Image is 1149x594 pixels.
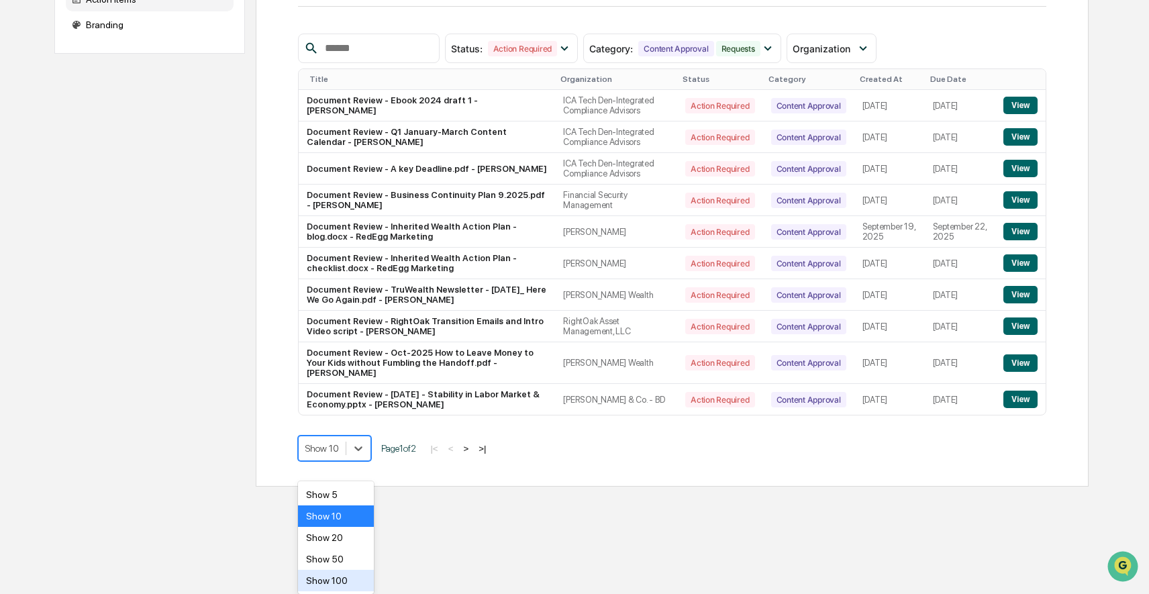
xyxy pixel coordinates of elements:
[309,75,550,84] div: Title
[95,227,162,238] a: Powered byPylon
[555,279,677,311] td: [PERSON_NAME] Wealth
[771,130,846,145] div: Content Approval
[854,121,925,153] td: [DATE]
[685,193,754,208] div: Action Required
[854,153,925,185] td: [DATE]
[854,90,925,121] td: [DATE]
[685,98,754,113] div: Action Required
[685,224,754,240] div: Action Required
[854,279,925,311] td: [DATE]
[685,161,754,177] div: Action Required
[860,75,919,84] div: Created At
[555,342,677,384] td: [PERSON_NAME] Wealth
[298,484,374,505] div: Show 5
[1003,97,1038,114] button: View
[46,116,170,127] div: We're available if you need us!
[1003,223,1038,240] button: View
[854,185,925,216] td: [DATE]
[1003,191,1038,209] button: View
[1003,286,1038,303] button: View
[854,311,925,342] td: [DATE]
[299,153,555,185] td: Document Review - A key Deadline.pdf - [PERSON_NAME]
[925,279,995,311] td: [DATE]
[685,319,754,334] div: Action Required
[228,107,244,123] button: Start new chat
[925,90,995,121] td: [DATE]
[854,216,925,248] td: September 19, 2025
[299,248,555,279] td: Document Review - Inherited Wealth Action Plan - checklist.docx - RedEgg Marketing
[854,342,925,384] td: [DATE]
[299,342,555,384] td: Document Review - Oct-2025 How to Leave Money to Your Kids without Fumbling the Handoff.pdf - [PE...
[771,392,846,407] div: Content Approval
[451,43,483,54] span: Status :
[638,41,713,56] div: Content Approval
[555,384,677,415] td: [PERSON_NAME] & Co. - BD
[771,224,846,240] div: Content Approval
[560,75,672,84] div: Organization
[298,570,374,591] div: Show 100
[925,121,995,153] td: [DATE]
[793,43,850,54] span: Organization
[298,548,374,570] div: Show 50
[716,41,760,56] div: Requests
[930,75,990,84] div: Due Date
[555,248,677,279] td: [PERSON_NAME]
[771,319,846,334] div: Content Approval
[854,248,925,279] td: [DATE]
[1003,354,1038,372] button: View
[459,443,472,454] button: >
[771,98,846,113] div: Content Approval
[97,170,108,181] div: 🗄️
[299,311,555,342] td: Document Review - RightOak Transition Emails and Intro Video script - [PERSON_NAME]
[768,75,849,84] div: Category
[771,355,846,370] div: Content Approval
[685,256,754,271] div: Action Required
[925,153,995,185] td: [DATE]
[134,228,162,238] span: Pylon
[488,41,557,56] div: Action Required
[555,153,677,185] td: ICA Tech Den-Integrated Compliance Advisors
[299,216,555,248] td: Document Review - Inherited Wealth Action Plan - blog.docx - RedEgg Marketing
[8,164,92,188] a: 🖐️Preclearance
[92,164,172,188] a: 🗄️Attestations
[1003,160,1038,177] button: View
[771,287,846,303] div: Content Approval
[925,342,995,384] td: [DATE]
[555,311,677,342] td: RightOak Asset Management, LLC
[381,443,416,454] span: Page 1 of 2
[298,527,374,548] div: Show 20
[27,169,87,183] span: Preclearance
[925,216,995,248] td: September 22, 2025
[13,170,24,181] div: 🖐️
[8,189,90,213] a: 🔎Data Lookup
[299,121,555,153] td: Document Review - Q1 January-March Content Calendar - [PERSON_NAME]
[555,90,677,121] td: ICA Tech Den-Integrated Compliance Advisors
[426,443,442,454] button: |<
[771,256,846,271] div: Content Approval
[299,185,555,216] td: Document Review - Business Continuity Plan 9.2025.pdf - [PERSON_NAME]
[474,443,490,454] button: >|
[1003,128,1038,146] button: View
[685,355,754,370] div: Action Required
[685,287,754,303] div: Action Required
[13,28,244,50] p: How can we help?
[555,216,677,248] td: [PERSON_NAME]
[46,103,220,116] div: Start new chat
[555,121,677,153] td: ICA Tech Den-Integrated Compliance Advisors
[854,384,925,415] td: [DATE]
[299,279,555,311] td: Document Review - TruWealth Newsletter - [DATE]_ Here We Go Again.pdf - [PERSON_NAME]
[1106,550,1142,586] iframe: Open customer support
[589,43,633,54] span: Category :
[925,248,995,279] td: [DATE]
[298,505,374,527] div: Show 10
[1003,254,1038,272] button: View
[771,161,846,177] div: Content Approval
[13,103,38,127] img: 1746055101610-c473b297-6a78-478c-a979-82029cc54cd1
[66,13,234,37] div: Branding
[27,195,85,208] span: Data Lookup
[111,169,166,183] span: Attestations
[555,185,677,216] td: Financial Security Management
[1003,317,1038,335] button: View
